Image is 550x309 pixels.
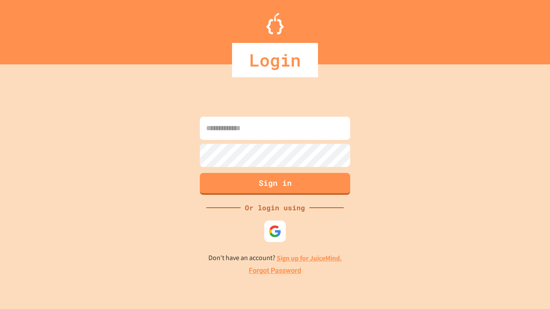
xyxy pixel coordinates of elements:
[241,203,309,213] div: Or login using
[269,225,281,238] img: google-icon.svg
[277,254,342,263] a: Sign up for JuiceMind.
[249,266,301,276] a: Forgot Password
[208,253,342,264] p: Don't have an account?
[232,43,318,77] div: Login
[200,173,350,195] button: Sign in
[266,13,284,34] img: Logo.svg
